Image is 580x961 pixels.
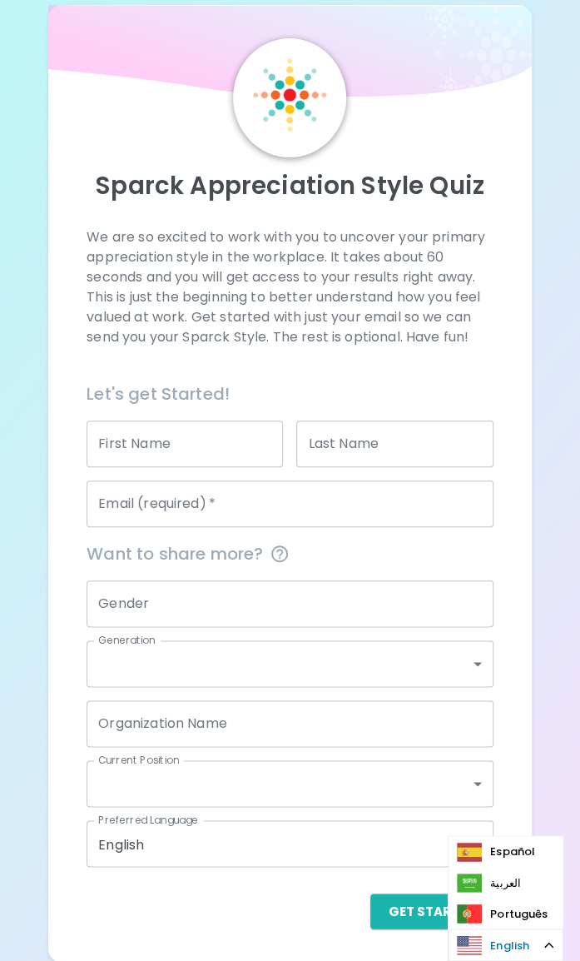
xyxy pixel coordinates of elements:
[449,836,548,867] a: Español
[449,898,560,929] a: Português
[449,867,533,898] a: العربية‏
[448,835,563,929] ul: Language list
[87,227,493,347] p: We are so excited to work with you to uncover your primary appreciation style in the workplace. I...
[87,820,493,867] div: English
[253,58,326,132] img: Sparck Logo
[370,894,493,929] button: Get Started
[270,544,290,564] svg: This information is completely confidential and only used for aggregated appreciation studies at ...
[48,5,532,105] img: wave
[98,813,198,827] label: Preferred Language
[448,929,563,961] aside: Language selected: English
[68,171,512,201] p: Sparck Appreciation Style Quiz
[98,753,179,767] label: Current Position
[87,540,493,567] span: Want to share more?
[449,929,563,960] a: English
[87,381,493,407] h6: Let's get Started!
[98,633,156,647] label: Generation
[448,929,563,961] div: Language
